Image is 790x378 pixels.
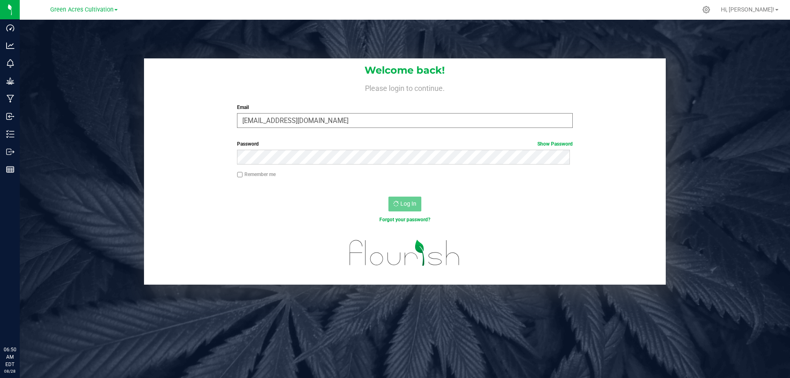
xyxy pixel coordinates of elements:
[237,104,572,111] label: Email
[6,77,14,85] inline-svg: Grow
[144,82,666,92] h4: Please login to continue.
[339,232,470,274] img: flourish_logo.svg
[6,112,14,121] inline-svg: Inbound
[237,141,259,147] span: Password
[537,141,573,147] a: Show Password
[4,368,16,374] p: 08/28
[6,165,14,174] inline-svg: Reports
[388,197,421,211] button: Log In
[144,65,666,76] h1: Welcome back!
[6,148,14,156] inline-svg: Outbound
[6,42,14,50] inline-svg: Analytics
[6,95,14,103] inline-svg: Manufacturing
[4,346,16,368] p: 06:50 AM EDT
[6,59,14,67] inline-svg: Monitoring
[379,217,430,223] a: Forgot your password?
[701,6,711,14] div: Manage settings
[6,24,14,32] inline-svg: Dashboard
[400,200,416,207] span: Log In
[237,172,243,178] input: Remember me
[721,6,774,13] span: Hi, [PERSON_NAME]!
[50,6,114,13] span: Green Acres Cultivation
[237,171,276,178] label: Remember me
[6,130,14,138] inline-svg: Inventory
